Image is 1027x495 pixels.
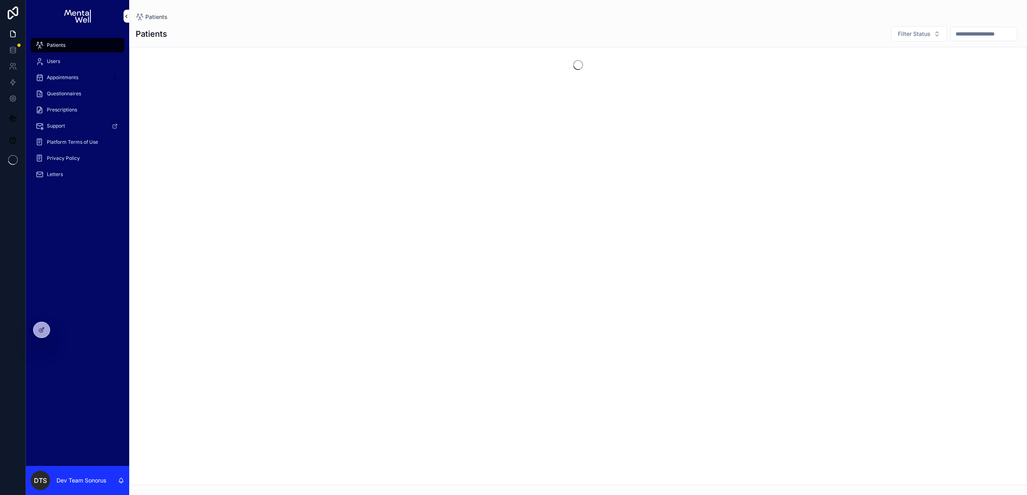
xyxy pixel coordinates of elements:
[898,30,931,38] span: Filter Status
[47,139,98,145] span: Platform Terms of Use
[47,74,78,81] span: Appointments
[26,32,129,192] div: scrollable content
[145,13,168,21] span: Patients
[891,26,947,42] button: Select Button
[31,54,124,69] a: Users
[47,107,77,113] span: Prescriptions
[64,10,90,23] img: App logo
[31,135,124,149] a: Platform Terms of Use
[31,151,124,166] a: Privacy Policy
[136,28,167,40] h1: Patients
[47,42,65,48] span: Patients
[31,119,124,133] a: Support
[31,86,124,101] a: Questionnaires
[47,171,63,178] span: Letters
[31,70,124,85] a: Appointments
[47,90,81,97] span: Questionnaires
[31,103,124,117] a: Prescriptions
[47,58,60,65] span: Users
[136,13,168,21] a: Patients
[34,476,47,485] span: DTS
[47,123,65,129] span: Support
[31,167,124,182] a: Letters
[57,476,106,485] p: Dev Team Sonorus
[47,155,80,162] span: Privacy Policy
[31,38,124,52] a: Patients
